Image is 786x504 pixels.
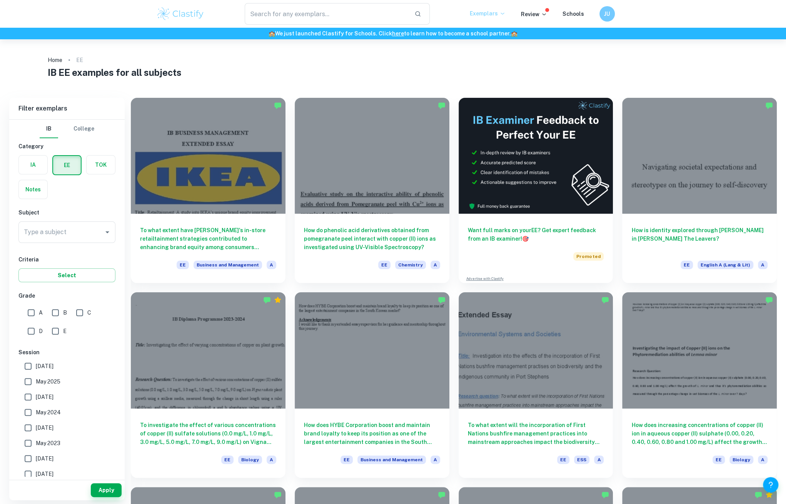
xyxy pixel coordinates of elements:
[758,455,768,464] span: A
[681,261,693,269] span: EE
[511,30,517,37] span: 🏫
[73,120,94,138] button: College
[274,102,282,109] img: Marked
[53,156,81,174] button: EE
[140,421,276,446] h6: To investigate the effect of various concentrations of copper (II) sulfate solutions (0.0 mg/L, 1...
[269,30,275,37] span: 🏫
[378,261,390,269] span: EE
[87,156,115,174] button: TOK
[39,308,43,317] span: A
[765,491,773,499] div: Premium
[36,393,53,401] span: [DATE]
[622,98,777,283] a: How is identity explored through [PERSON_NAME] in [PERSON_NAME] The Leavers?EEEnglish A (Lang & L...
[521,10,547,18] p: Review
[76,56,83,64] p: EE
[438,296,446,304] img: Marked
[295,98,449,283] a: How do phenolic acid derivatives obtained from pomegranate peel interact with copper (II) ions as...
[304,421,440,446] h6: How does HYBE Corporation boost and maintain brand loyalty to keep its position as one of the lar...
[763,477,778,492] button: Help and Feedback
[91,483,122,497] button: Apply
[156,6,205,22] img: Clastify logo
[36,454,53,463] span: [DATE]
[18,291,115,300] h6: Grade
[562,11,584,17] a: Schools
[40,120,58,138] button: IB
[263,296,271,304] img: Marked
[194,261,262,269] span: Business and Management
[431,261,440,269] span: A
[245,3,409,25] input: Search for any exemplars...
[698,261,753,269] span: English A (Lang & Lit)
[63,308,67,317] span: B
[40,120,94,138] div: Filter type choice
[392,30,404,37] a: here
[573,252,604,261] span: Promoted
[431,455,440,464] span: A
[238,455,262,464] span: Biology
[631,421,768,446] h6: How does increasing concentrations of copper (II) ion in aqueous copper (II) sulphate (0.00, 0.20...
[599,6,615,22] button: JU
[9,98,125,119] h6: Filter exemplars
[140,226,276,251] h6: To what extent have [PERSON_NAME]'s in-store retailtainment strategies contributed to enhancing b...
[36,362,53,370] span: [DATE]
[295,292,449,477] a: How does HYBE Corporation boost and maintain brand loyalty to keep its position as one of the lar...
[459,292,613,477] a: To what extent will the incorporation of First Nations bushfire management practices into mainstr...
[459,98,613,283] a: Want full marks on yourEE? Get expert feedback from an IB examiner!PromotedAdvertise with Clastify
[357,455,426,464] span: Business and Management
[729,455,753,464] span: Biology
[470,9,506,18] p: Exemplars
[622,292,777,477] a: How does increasing concentrations of copper (II) ion in aqueous copper (II) sulphate (0.00, 0.20...
[18,348,115,357] h6: Session
[177,261,189,269] span: EE
[36,439,60,447] span: May 2023
[18,142,115,151] h6: Category
[601,491,609,499] img: Marked
[63,327,67,335] span: E
[758,261,768,269] span: A
[459,98,613,214] img: Thumbnail
[438,102,446,109] img: Marked
[754,491,762,499] img: Marked
[713,455,725,464] span: EE
[466,276,504,281] a: Advertise with Clastify
[594,455,604,464] span: A
[36,408,61,417] span: May 2024
[340,455,353,464] span: EE
[102,227,113,238] button: Open
[48,65,739,79] h1: IB EE examples for all subjects
[468,226,604,243] h6: Want full marks on your EE ? Get expert feedback from an IB examiner!
[274,296,282,304] div: Premium
[131,98,285,283] a: To what extent have [PERSON_NAME]'s in-store retailtainment strategies contributed to enhancing b...
[48,55,62,65] a: Home
[36,424,53,432] span: [DATE]
[765,296,773,304] img: Marked
[631,226,768,251] h6: How is identity explored through [PERSON_NAME] in [PERSON_NAME] The Leavers?
[438,491,446,499] img: Marked
[36,470,53,478] span: [DATE]
[267,261,276,269] span: A
[274,491,282,499] img: Marked
[19,180,47,199] button: Notes
[267,455,276,464] span: A
[18,255,115,264] h6: Criteria
[221,455,234,464] span: EE
[574,455,589,464] span: ESS
[36,377,60,386] span: May 2025
[87,308,91,317] span: C
[395,261,426,269] span: Chemistry
[18,268,115,282] button: Select
[131,292,285,477] a: To investigate the effect of various concentrations of copper (II) sulfate solutions (0.0 mg/L, 1...
[19,156,47,174] button: IA
[765,102,773,109] img: Marked
[468,421,604,446] h6: To what extent will the incorporation of First Nations bushfire management practices into mainstr...
[304,226,440,251] h6: How do phenolic acid derivatives obtained from pomegranate peel interact with copper (II) ions as...
[601,296,609,304] img: Marked
[522,236,529,242] span: 🎯
[557,455,569,464] span: EE
[2,29,784,38] h6: We just launched Clastify for Schools. Click to learn how to become a school partner.
[39,327,43,335] span: D
[18,208,115,217] h6: Subject
[602,10,611,18] h6: JU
